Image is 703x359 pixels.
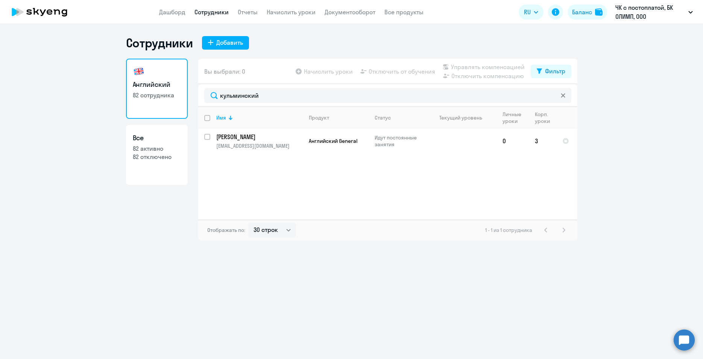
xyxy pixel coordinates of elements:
div: Текущий уровень [439,114,482,121]
img: balance [595,8,603,16]
h3: Все [133,133,181,143]
p: 82 активно [133,144,181,153]
input: Поиск по имени, email, продукту или статусу [204,88,571,103]
span: RU [524,8,531,17]
a: Английский82 сотрудника [126,59,188,119]
button: Добавить [202,36,249,50]
p: [PERSON_NAME] [216,133,301,141]
div: Текущий уровень [433,114,496,121]
p: 82 сотрудника [133,91,181,99]
p: 82 отключено [133,153,181,161]
a: Сотрудники [194,8,229,16]
div: Личные уроки [503,111,528,124]
a: Начислить уроки [267,8,316,16]
p: ЧК с постоплатой, БК ОЛИМП, ООО [615,3,685,21]
div: Добавить [216,38,243,47]
h1: Сотрудники [126,35,193,50]
a: Документооборот [325,8,375,16]
img: english [133,65,145,77]
a: Дашборд [159,8,185,16]
td: 0 [497,129,529,153]
div: Личные уроки [503,111,522,124]
div: Статус [375,114,391,121]
div: Корп. уроки [535,111,550,124]
a: Отчеты [238,8,258,16]
span: Отображать по: [207,227,245,233]
button: Балансbalance [568,5,607,20]
a: Все82 активно82 отключено [126,125,188,185]
span: 1 - 1 из 1 сотрудника [485,227,532,233]
a: [PERSON_NAME] [216,133,302,141]
span: Английский General [309,138,357,144]
p: Идут постоянные занятия [375,134,426,148]
td: 3 [529,129,556,153]
p: [EMAIL_ADDRESS][DOMAIN_NAME] [216,142,302,149]
a: Все продукты [384,8,424,16]
button: ЧК с постоплатой, БК ОЛИМП, ООО [612,3,697,21]
div: Продукт [309,114,368,121]
div: Фильтр [545,67,565,76]
div: Корп. уроки [535,111,556,124]
div: Статус [375,114,426,121]
button: RU [519,5,544,20]
h3: Английский [133,80,181,89]
div: Баланс [572,8,592,17]
div: Имя [216,114,226,121]
span: Вы выбрали: 0 [204,67,245,76]
div: Имя [216,114,302,121]
button: Фильтр [531,65,571,78]
div: Продукт [309,114,329,121]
